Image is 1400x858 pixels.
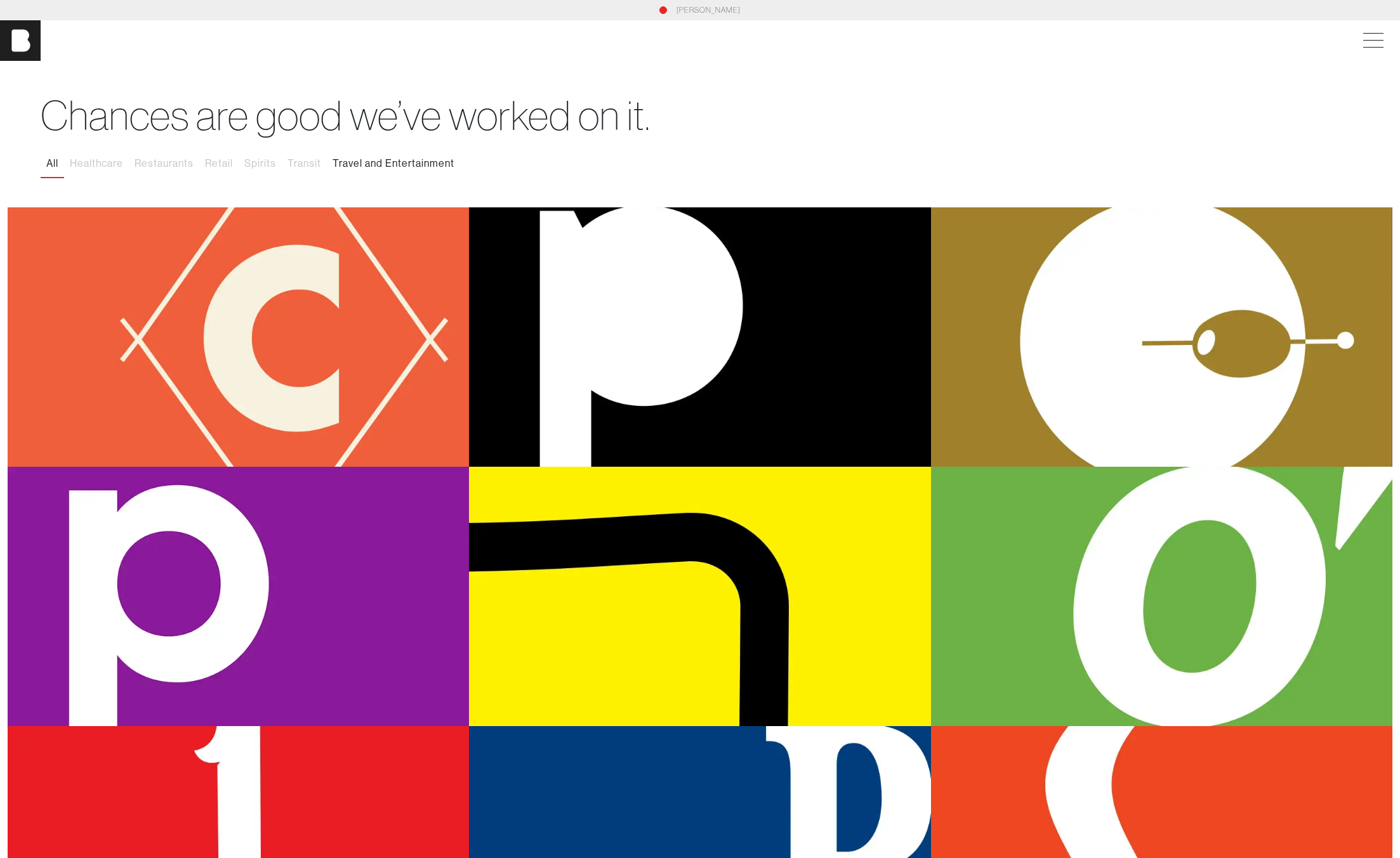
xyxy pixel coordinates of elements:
a: [PERSON_NAME] [677,4,741,16]
button: Restaurants [129,150,199,177]
button: All [41,150,64,177]
button: Travel and Entertainment [327,150,460,177]
button: Transit [282,150,327,177]
button: Retail [199,150,239,177]
button: Healthcare [64,150,129,177]
h1: Chances are good we’ve worked on it. [41,91,1359,140]
button: Spirits [239,150,282,177]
